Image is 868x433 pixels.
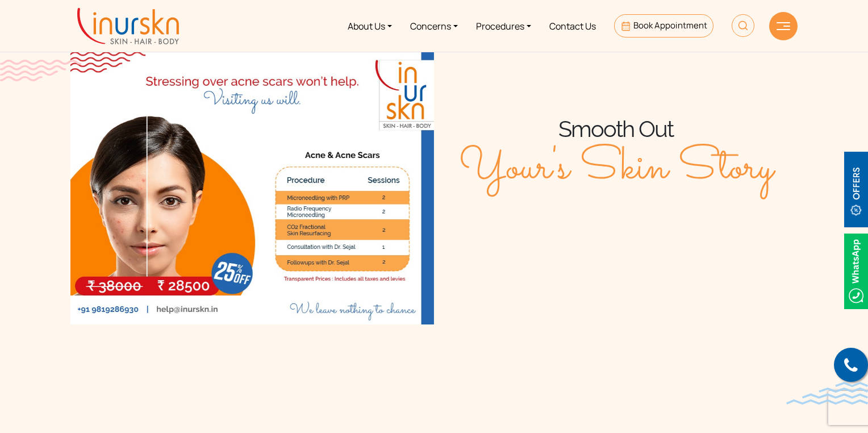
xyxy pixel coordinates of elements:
[732,14,754,37] img: HeaderSearch
[844,264,868,277] a: Whatsappicon
[844,152,868,227] img: offerBt
[434,115,798,256] div: Smooth Out
[633,19,707,31] span: Book Appointment
[339,5,401,47] a: About Us
[77,8,179,44] img: inurskn-logo
[467,5,540,47] a: Procedures
[786,382,868,405] img: bluewave
[459,143,773,194] span: Your's Skin Story
[401,5,467,47] a: Concerns
[844,234,868,309] img: Whatsappicon
[614,14,713,38] a: Book Appointment
[777,22,790,30] img: hamLine.svg
[70,45,434,324] img: Acne-Scars
[540,5,605,47] a: Contact Us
